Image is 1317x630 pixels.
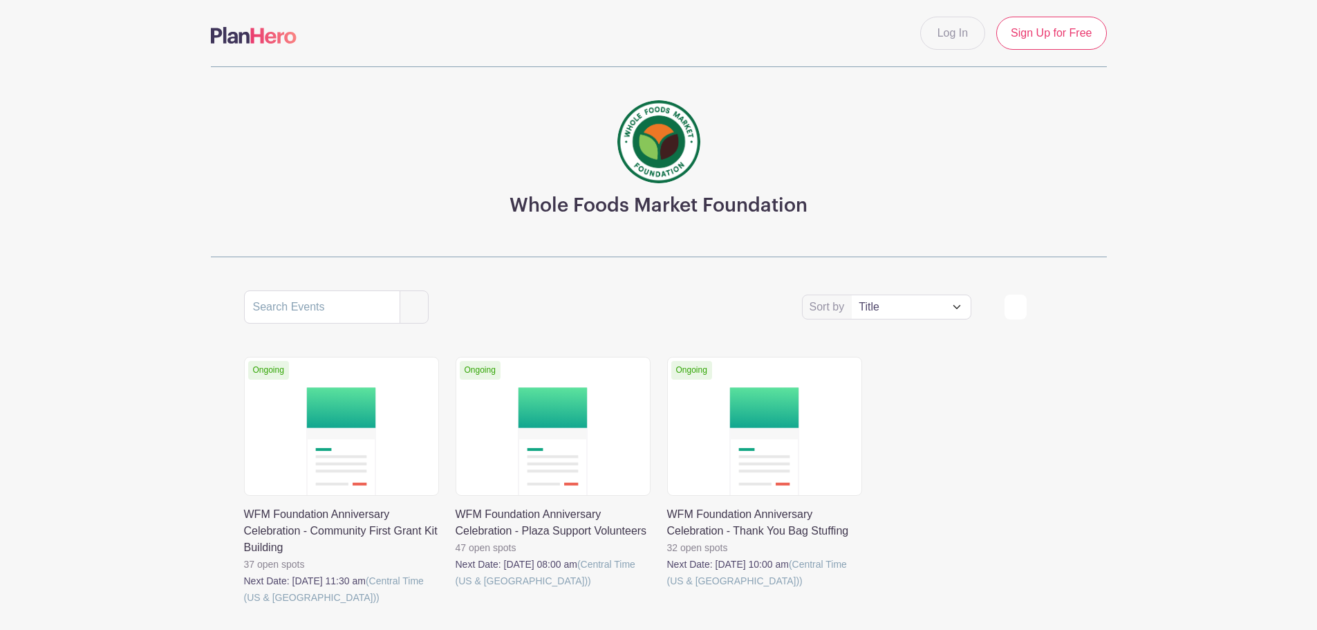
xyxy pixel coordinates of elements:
[810,299,849,315] label: Sort by
[996,17,1106,50] a: Sign Up for Free
[211,27,297,44] img: logo-507f7623f17ff9eddc593b1ce0a138ce2505c220e1c5a4e2b4648c50719b7d32.svg
[510,194,807,218] h3: Whole Foods Market Foundation
[1005,295,1074,319] div: order and view
[920,17,985,50] a: Log In
[244,290,400,324] input: Search Events
[617,100,700,183] img: wfmf_primary_badge_4c.png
